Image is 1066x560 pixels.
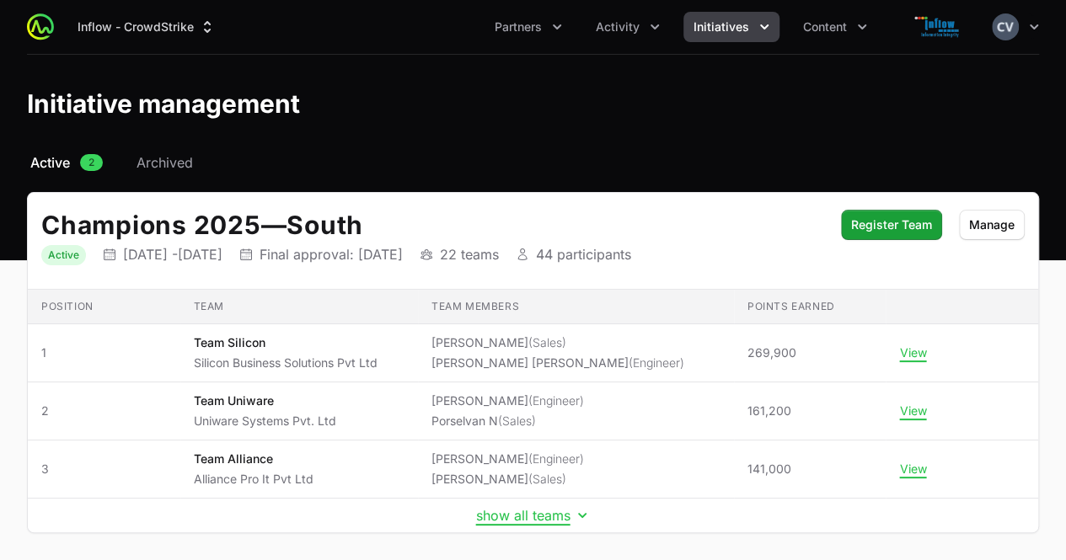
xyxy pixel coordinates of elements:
div: Content menu [793,12,877,42]
p: Alliance Pro It Pvt Ltd [194,471,313,488]
span: (Engineer) [528,393,584,408]
button: Activity [586,12,670,42]
span: Archived [137,152,193,173]
img: ActivitySource [27,13,54,40]
span: Manage [969,215,1015,235]
li: [PERSON_NAME] [431,334,684,351]
span: Initiatives [694,19,749,35]
div: Partners menu [485,12,572,42]
button: Inflow - CrowdStrike [67,12,226,42]
span: Active [30,152,70,173]
li: [PERSON_NAME] [PERSON_NAME] [431,355,684,371]
button: Initiatives [683,12,779,42]
span: (Engineer) [629,355,684,370]
img: Inflow [897,10,978,44]
span: (Sales) [498,413,536,428]
p: [DATE] - [DATE] [123,246,222,263]
li: [PERSON_NAME] [431,451,584,467]
p: Silicon Business Solutions Pvt Ltd [194,355,378,371]
p: 44 participants [536,246,631,263]
li: Porselvan N [431,413,584,429]
span: 141,000 [747,461,791,477]
a: Active2 [27,152,106,173]
span: Content [803,19,847,35]
div: Main navigation [54,12,877,42]
a: Archived [133,152,196,173]
h1: Initiative management [27,88,300,119]
button: Manage [959,210,1025,240]
button: Register Team [841,210,942,240]
button: Content [793,12,877,42]
span: 1 [41,344,167,361]
button: View [899,461,926,477]
th: Position [28,290,180,324]
li: [PERSON_NAME] [431,471,584,488]
th: Points earned [734,290,887,324]
button: show all teams [476,507,591,524]
div: Initiative details [27,192,1039,533]
span: — [261,210,287,240]
p: Team Silicon [194,334,378,351]
img: Chandrashekhar V [992,13,1019,40]
span: Register Team [851,215,932,235]
th: Team [180,290,418,324]
p: Team Alliance [194,451,313,467]
span: 2 [80,154,103,171]
span: (Sales) [528,335,566,349]
div: Initiatives menu [683,12,779,42]
p: Uniware Systems Pvt. Ltd [194,413,336,429]
button: View [899,403,926,419]
li: [PERSON_NAME] [431,392,584,409]
span: 2 [41,403,167,419]
span: 161,200 [747,403,791,419]
th: Team members [418,290,734,324]
div: Supplier switch menu [67,12,226,42]
nav: Initiative activity log navigation [27,152,1039,173]
p: Final approval: [DATE] [260,246,403,263]
div: Activity menu [586,12,670,42]
span: 269,900 [747,344,796,361]
span: (Engineer) [528,451,584,466]
span: 3 [41,461,167,477]
h2: Champions 2025 South [41,210,824,240]
button: Partners [485,12,572,42]
p: 22 teams [440,246,499,263]
button: View [899,345,926,360]
span: Activity [596,19,640,35]
span: (Sales) [528,472,566,486]
span: Partners [495,19,542,35]
p: Team Uniware [194,392,336,409]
